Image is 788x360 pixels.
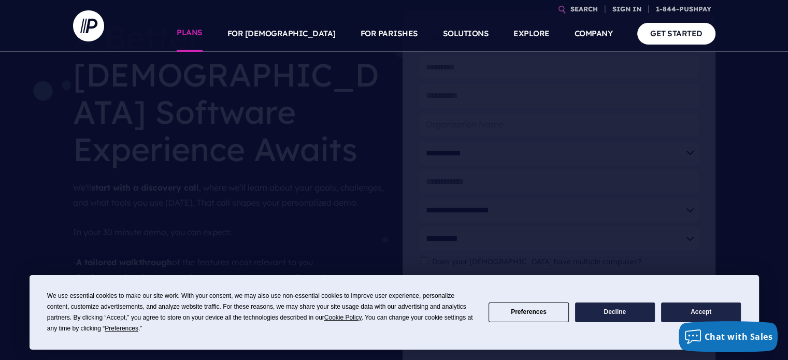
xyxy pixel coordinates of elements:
[443,16,489,52] a: SOLUTIONS
[705,331,773,342] span: Chat with Sales
[177,16,203,52] a: PLANS
[679,321,778,352] button: Chat with Sales
[575,16,613,52] a: COMPANY
[324,314,362,321] span: Cookie Policy
[637,23,715,44] a: GET STARTED
[30,275,759,350] div: Cookie Consent Prompt
[47,291,476,334] div: We use essential cookies to make our site work. With your consent, we may also use non-essential ...
[227,16,336,52] a: FOR [DEMOGRAPHIC_DATA]
[489,303,568,323] button: Preferences
[661,303,741,323] button: Accept
[361,16,418,52] a: FOR PARISHES
[105,325,138,332] span: Preferences
[513,16,550,52] a: EXPLORE
[575,303,655,323] button: Decline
